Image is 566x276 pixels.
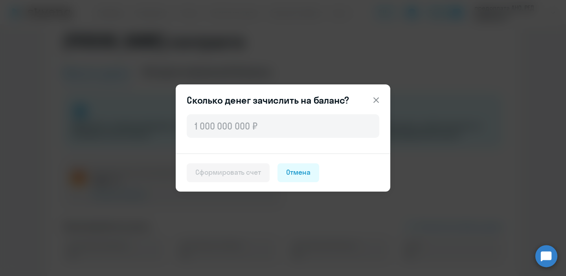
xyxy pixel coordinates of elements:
[176,94,390,106] header: Сколько денег зачислить на баланс?
[286,167,311,177] div: Отмена
[195,167,261,177] div: Сформировать счет
[187,114,379,138] input: 1 000 000 000 ₽
[277,163,319,182] button: Отмена
[187,163,270,182] button: Сформировать счет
